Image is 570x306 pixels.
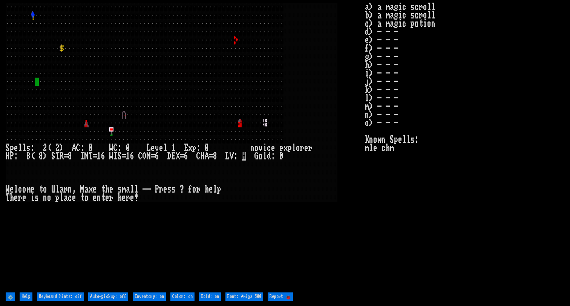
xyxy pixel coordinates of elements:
div: = [122,152,126,161]
div: o [254,144,259,152]
div: x [188,144,192,152]
div: 1 [126,152,130,161]
div: a [84,185,89,194]
div: ( [31,152,35,161]
div: e [105,194,109,202]
div: ) [60,144,64,152]
div: o [259,152,263,161]
div: W [6,185,10,194]
div: N [84,152,89,161]
div: S [6,144,10,152]
div: U [51,185,55,194]
div: e [159,144,163,152]
div: : [14,152,18,161]
div: l [55,185,60,194]
div: l [130,185,134,194]
div: C [76,144,80,152]
div: p [217,185,221,194]
div: s [35,194,39,202]
div: t [80,194,84,202]
div: : [31,144,35,152]
div: e [130,194,134,202]
div: - [147,185,151,194]
div: r [159,185,163,194]
div: x [89,185,93,194]
div: s [167,185,172,194]
div: = [151,152,155,161]
div: W [109,152,113,161]
div: C [138,152,142,161]
div: s [118,185,122,194]
div: r [300,144,304,152]
div: 8 [213,152,217,161]
div: S [51,152,55,161]
div: p [288,144,292,152]
div: e [14,144,18,152]
div: r [196,185,201,194]
div: r [109,194,113,202]
div: e [163,185,167,194]
div: e [10,185,14,194]
div: e [279,144,283,152]
div: O [142,152,147,161]
div: 6 [155,152,159,161]
div: D [167,152,172,161]
div: r [64,185,68,194]
div: r [18,194,22,202]
div: 1 [172,144,176,152]
div: s [172,185,176,194]
div: c [68,194,72,202]
div: p [10,144,14,152]
div: l [134,185,138,194]
div: E [184,144,188,152]
div: 0 [205,144,209,152]
div: = [209,152,213,161]
div: C [196,152,201,161]
div: h [205,185,209,194]
div: I [113,152,118,161]
div: = [64,152,68,161]
div: : [271,152,275,161]
div: p [55,194,60,202]
div: c [18,185,22,194]
div: l [18,144,22,152]
div: 8 [68,152,72,161]
div: 0 [126,144,130,152]
div: o [22,185,26,194]
div: l [163,144,167,152]
div: l [263,152,267,161]
div: h [10,194,14,202]
div: l [60,194,64,202]
div: 0 [279,152,283,161]
div: W [109,144,113,152]
div: S [118,152,122,161]
div: o [47,194,51,202]
input: Auto-pickup: off [88,292,128,301]
div: 6 [130,152,134,161]
div: l [213,185,217,194]
div: T [89,152,93,161]
div: : [118,144,122,152]
div: e [209,185,213,194]
div: e [72,194,76,202]
div: m [122,185,126,194]
input: Keyboard hints: off [37,292,84,301]
div: e [93,185,97,194]
div: = [180,152,184,161]
div: h [118,194,122,202]
div: I [80,152,84,161]
div: , [72,185,76,194]
div: m [26,185,31,194]
div: n [97,194,101,202]
div: T [6,194,10,202]
input: Font: Amiga 500 [225,292,263,301]
div: n [250,144,254,152]
div: e [93,194,97,202]
div: : [196,144,201,152]
div: R [60,152,64,161]
div: p [192,144,196,152]
div: n [43,194,47,202]
div: N [147,152,151,161]
div: G [254,152,259,161]
div: a [64,194,68,202]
